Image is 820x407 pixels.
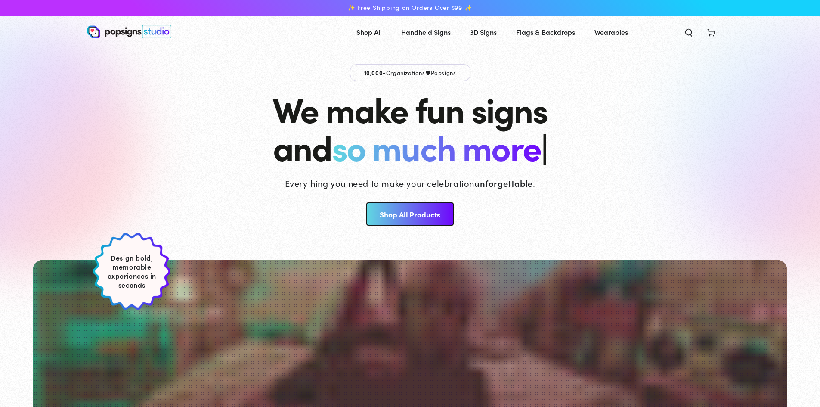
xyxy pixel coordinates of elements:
[332,122,541,170] span: so much more
[541,122,547,171] span: |
[356,26,382,38] span: Shop All
[272,90,547,165] h1: We make fun signs and
[87,25,171,38] img: Popsigns Studio
[285,177,535,189] p: Everything you need to make your celebration .
[594,26,628,38] span: Wearables
[364,68,386,76] span: 10,000+
[401,26,451,38] span: Handheld Signs
[678,22,700,41] summary: Search our site
[516,26,575,38] span: Flags & Backdrops
[464,21,503,43] a: 3D Signs
[474,177,533,189] strong: unforgettable
[395,21,457,43] a: Handheld Signs
[510,21,582,43] a: Flags & Backdrops
[348,4,472,12] span: ✨ Free Shipping on Orders Over $99 ✨
[350,21,388,43] a: Shop All
[350,64,470,81] p: Organizations Popsigns
[366,202,454,226] a: Shop All Products
[470,26,497,38] span: 3D Signs
[588,21,634,43] a: Wearables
